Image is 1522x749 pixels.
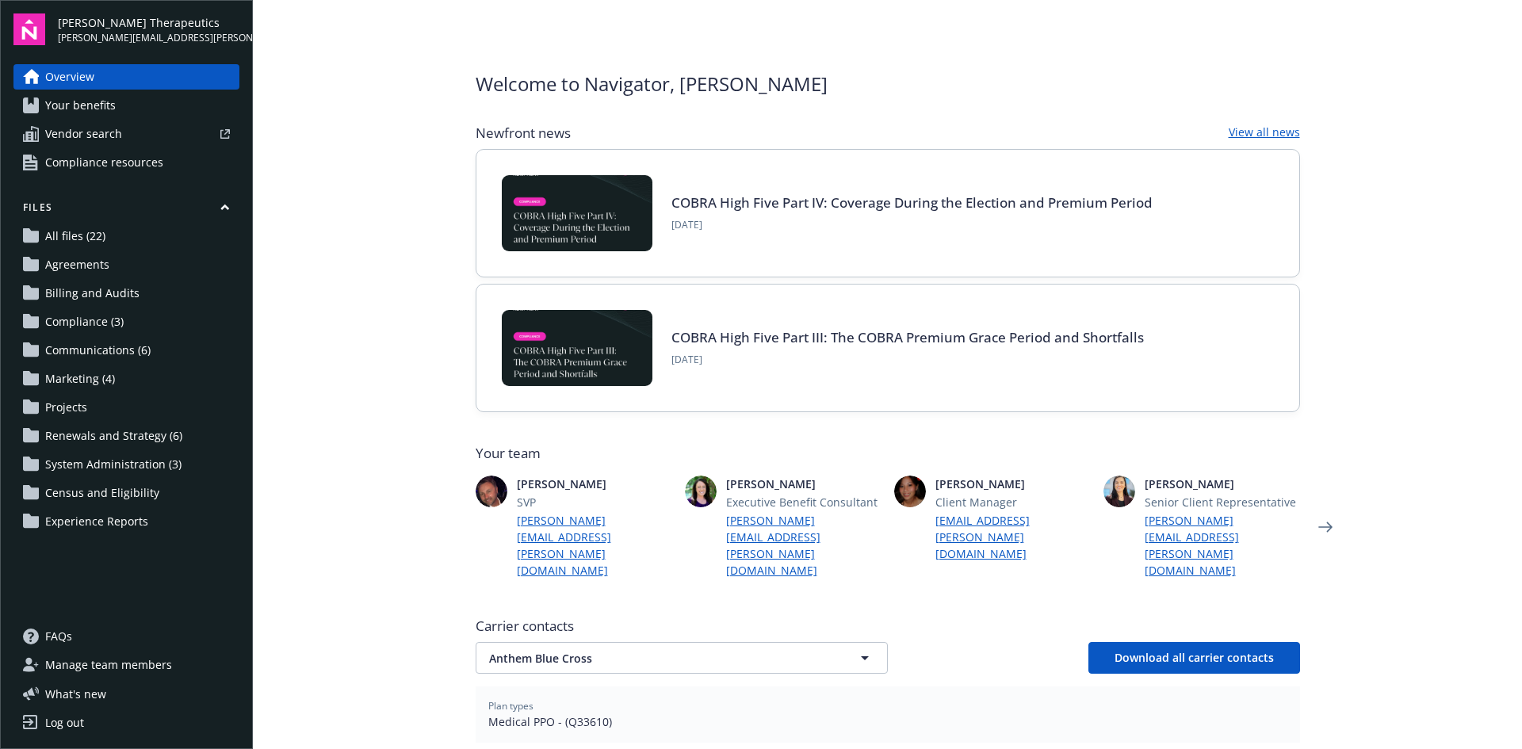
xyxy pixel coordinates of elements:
[502,310,652,386] img: BLOG-Card Image - Compliance - COBRA High Five Pt 3 - 09-03-25.jpg
[671,353,1144,367] span: [DATE]
[1229,124,1300,143] a: View all news
[488,699,1287,713] span: Plan types
[13,309,239,334] a: Compliance (3)
[671,328,1144,346] a: COBRA High Five Part III: The COBRA Premium Grace Period and Shortfalls
[894,476,926,507] img: photo
[476,70,828,98] span: Welcome to Navigator , [PERSON_NAME]
[45,121,122,147] span: Vendor search
[935,494,1091,510] span: Client Manager
[726,494,881,510] span: Executive Benefit Consultant
[13,121,239,147] a: Vendor search
[476,124,571,143] span: Newfront news
[45,150,163,175] span: Compliance resources
[45,509,148,534] span: Experience Reports
[45,624,72,649] span: FAQs
[45,224,105,249] span: All files (22)
[517,476,672,492] span: [PERSON_NAME]
[1103,476,1135,507] img: photo
[13,338,239,363] a: Communications (6)
[13,281,239,306] a: Billing and Audits
[13,13,45,45] img: navigator-logo.svg
[45,252,109,277] span: Agreements
[45,93,116,118] span: Your benefits
[45,710,84,736] div: Log out
[685,476,717,507] img: photo
[476,617,1300,636] span: Carrier contacts
[13,652,239,678] a: Manage team members
[1145,494,1300,510] span: Senior Client Representative
[1313,514,1338,540] a: Next
[13,252,239,277] a: Agreements
[45,452,182,477] span: System Administration (3)
[58,31,239,45] span: [PERSON_NAME][EMAIL_ADDRESS][PERSON_NAME][DOMAIN_NAME]
[13,201,239,220] button: Files
[13,509,239,534] a: Experience Reports
[671,218,1153,232] span: [DATE]
[13,480,239,506] a: Census and Eligibility
[45,480,159,506] span: Census and Eligibility
[13,395,239,420] a: Projects
[476,476,507,507] img: photo
[45,686,106,702] span: What ' s new
[45,309,124,334] span: Compliance (3)
[1145,476,1300,492] span: [PERSON_NAME]
[935,476,1091,492] span: [PERSON_NAME]
[45,338,151,363] span: Communications (6)
[45,366,115,392] span: Marketing (4)
[13,366,239,392] a: Marketing (4)
[45,652,172,678] span: Manage team members
[726,476,881,492] span: [PERSON_NAME]
[488,713,1287,730] span: Medical PPO - (Q33610)
[45,423,182,449] span: Renewals and Strategy (6)
[13,624,239,649] a: FAQs
[517,494,672,510] span: SVP
[671,193,1153,212] a: COBRA High Five Part IV: Coverage During the Election and Premium Period
[45,281,140,306] span: Billing and Audits
[45,64,94,90] span: Overview
[1115,650,1274,665] span: Download all carrier contacts
[13,423,239,449] a: Renewals and Strategy (6)
[935,512,1091,562] a: [EMAIL_ADDRESS][PERSON_NAME][DOMAIN_NAME]
[13,93,239,118] a: Your benefits
[502,175,652,251] img: BLOG-Card Image - Compliance - COBRA High Five Pt 4 - 09-04-25.jpg
[13,150,239,175] a: Compliance resources
[13,64,239,90] a: Overview
[476,444,1300,463] span: Your team
[517,512,672,579] a: [PERSON_NAME][EMAIL_ADDRESS][PERSON_NAME][DOMAIN_NAME]
[489,650,819,667] span: Anthem Blue Cross
[58,13,239,45] button: [PERSON_NAME] Therapeutics[PERSON_NAME][EMAIL_ADDRESS][PERSON_NAME][DOMAIN_NAME]
[45,395,87,420] span: Projects
[1088,642,1300,674] button: Download all carrier contacts
[13,452,239,477] a: System Administration (3)
[13,224,239,249] a: All files (22)
[726,512,881,579] a: [PERSON_NAME][EMAIL_ADDRESS][PERSON_NAME][DOMAIN_NAME]
[58,14,239,31] span: [PERSON_NAME] Therapeutics
[476,642,888,674] button: Anthem Blue Cross
[1145,512,1300,579] a: [PERSON_NAME][EMAIL_ADDRESS][PERSON_NAME][DOMAIN_NAME]
[13,686,132,702] button: What's new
